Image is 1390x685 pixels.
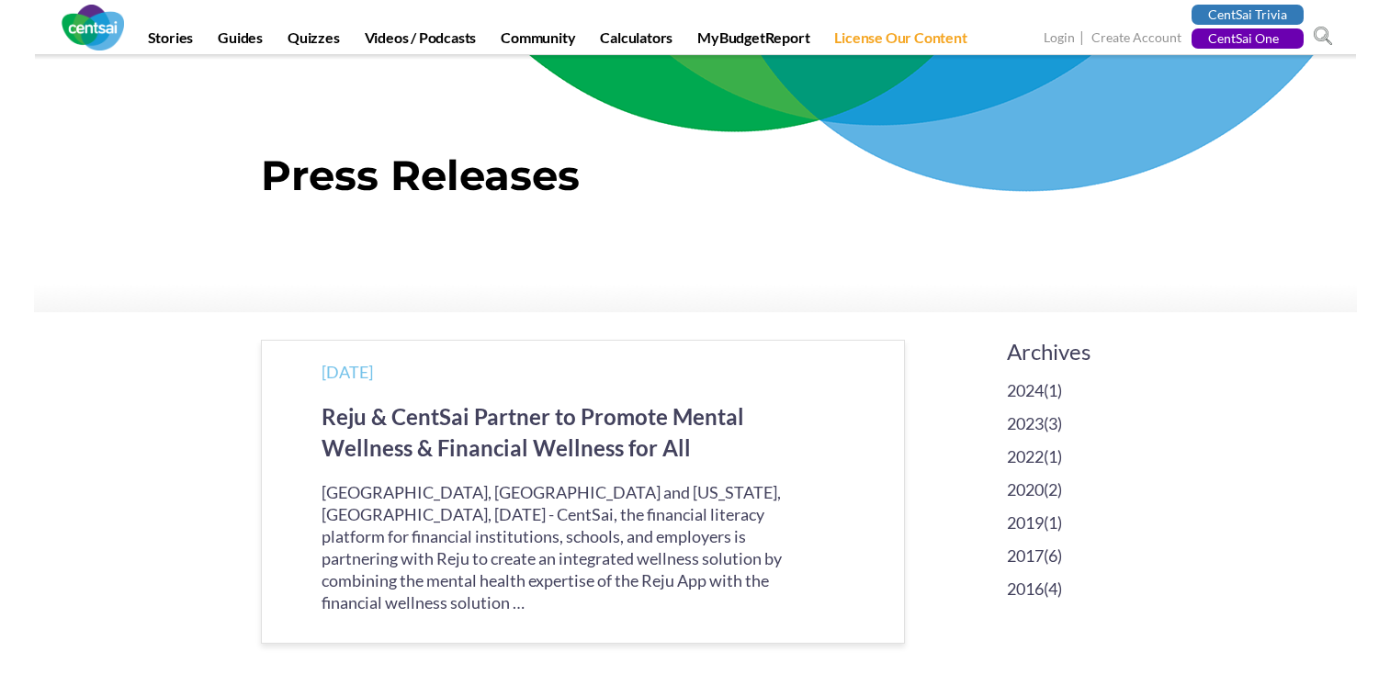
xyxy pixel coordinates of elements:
a: 2019 [1007,511,1044,534]
span: | [1078,28,1089,49]
a: 2022 [1007,444,1044,468]
p: [GEOGRAPHIC_DATA], [GEOGRAPHIC_DATA] and [US_STATE], [GEOGRAPHIC_DATA], [DATE] - CentSai, the fin... [322,481,817,613]
a: Community [490,28,586,54]
a: 2020 [1007,477,1044,501]
a: Reju & CentSai Partner to Promote Mental Wellness & Financial Wellness for All [322,403,744,461]
a: License Our Content [823,28,978,54]
a: MyBudgetReport [686,28,820,54]
li: (4) [1007,577,1128,601]
h3: Archives [1007,340,1128,364]
li: (1) [1007,444,1128,468]
li: (1) [1007,378,1128,402]
a: Stories [137,28,205,54]
a: Videos / Podcasts [354,28,488,54]
a: CentSai One [1192,28,1304,49]
a: 2017 [1007,544,1044,567]
a: 2023 [1007,411,1044,435]
h1: Press Releases [261,151,1129,209]
a: Calculators [589,28,684,54]
li: (3) [1007,411,1128,435]
a: 2024 [1007,378,1044,402]
a: Login [1044,29,1075,49]
li: (2) [1007,477,1128,501]
a: Create Account [1091,29,1181,49]
a: Guides [207,28,274,54]
img: CentSai [62,5,124,51]
li: (6) [1007,544,1128,567]
a: Quizzes [277,28,351,54]
a: CentSai Trivia [1192,5,1304,25]
a: 2016 [1007,577,1044,601]
time: [DATE] [322,362,373,382]
li: (1) [1007,511,1128,534]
